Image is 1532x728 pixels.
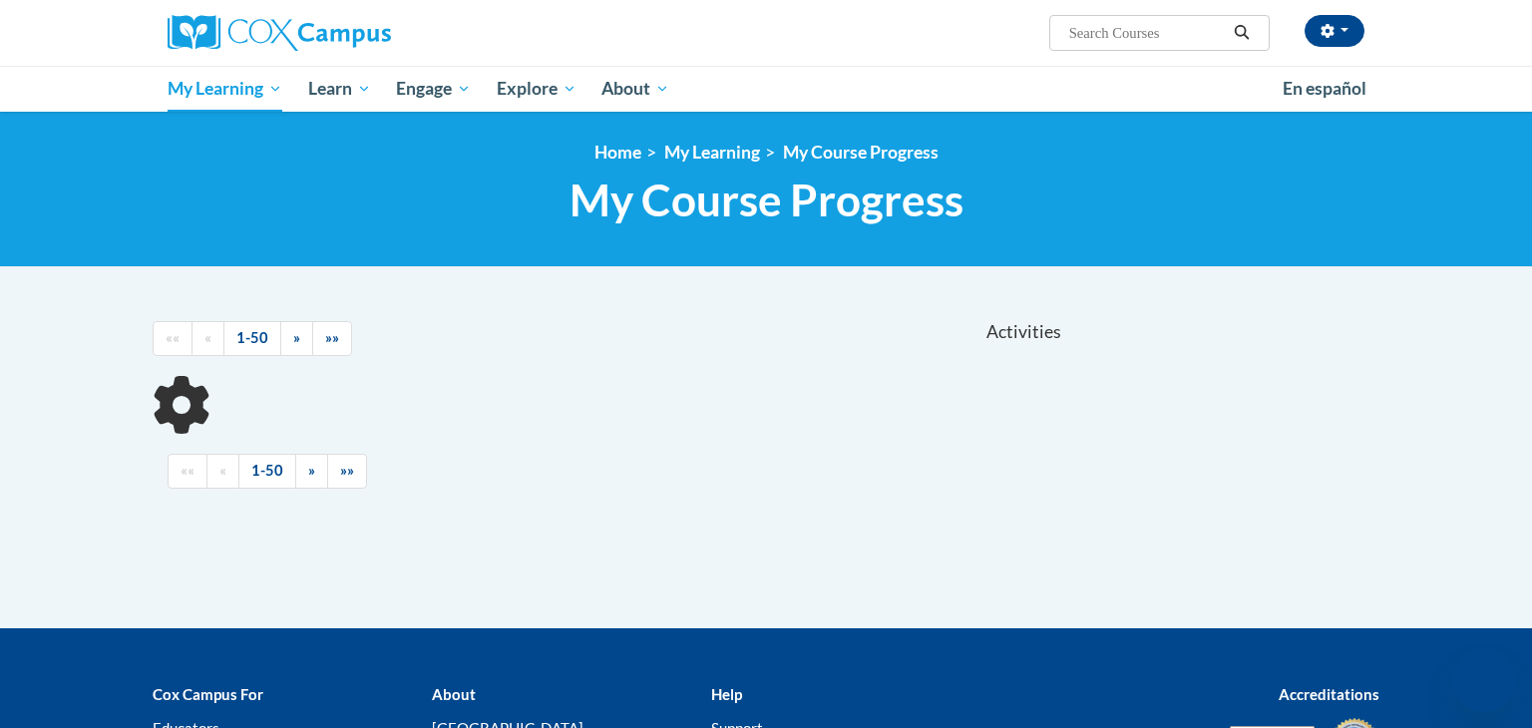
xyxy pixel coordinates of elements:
[1270,68,1379,110] a: En español
[168,15,391,51] img: Cox Campus
[340,462,354,479] span: »»
[153,685,263,703] b: Cox Campus For
[1067,21,1227,45] input: Search Courses
[168,454,207,489] a: Begining
[383,66,484,112] a: Engage
[166,329,180,346] span: ««
[155,66,295,112] a: My Learning
[312,321,352,356] a: End
[497,77,576,101] span: Explore
[308,462,315,479] span: »
[1452,648,1516,712] iframe: Button to launch messaging window
[1305,15,1364,47] button: Account Settings
[396,77,471,101] span: Engage
[1279,685,1379,703] b: Accreditations
[293,329,300,346] span: »
[484,66,589,112] a: Explore
[191,321,224,356] a: Previous
[664,142,760,163] a: My Learning
[138,66,1394,112] div: Main menu
[570,174,963,226] span: My Course Progress
[327,454,367,489] a: End
[601,77,669,101] span: About
[711,685,742,703] b: Help
[1283,78,1366,99] span: En español
[295,454,328,489] a: Next
[986,321,1061,343] span: Activities
[280,321,313,356] a: Next
[594,142,641,163] a: Home
[1227,21,1257,45] button: Search
[325,329,339,346] span: »»
[204,329,211,346] span: «
[168,77,282,101] span: My Learning
[589,66,683,112] a: About
[238,454,296,489] a: 1-50
[223,321,281,356] a: 1-50
[153,321,192,356] a: Begining
[308,77,371,101] span: Learn
[168,15,547,51] a: Cox Campus
[206,454,239,489] a: Previous
[181,462,194,479] span: ««
[783,142,939,163] a: My Course Progress
[295,66,384,112] a: Learn
[219,462,226,479] span: «
[432,685,476,703] b: About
